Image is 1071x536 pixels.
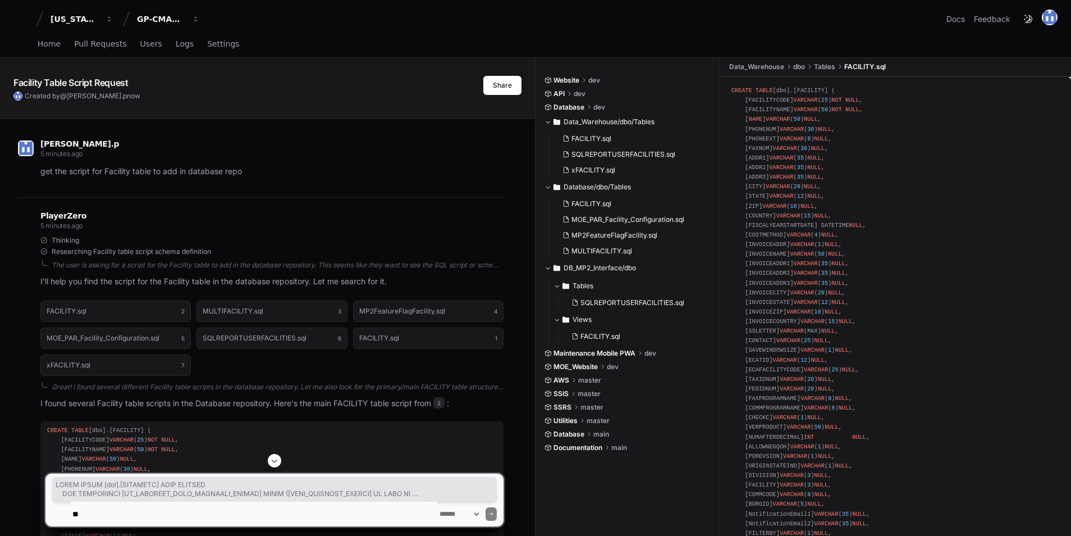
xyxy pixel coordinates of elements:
span: VARCHAR [804,405,828,411]
span: 25 [804,337,811,344]
h1: MULTIFACILITY.sql [203,308,263,315]
div: Great! I found several different Facility table scripts in the database repository. Let me also l... [52,383,504,392]
span: 25 [137,437,144,443]
span: VARCHAR [794,260,818,267]
span: 50 [794,116,800,122]
span: VARCHAR [762,203,786,210]
button: Feedback [974,13,1010,25]
span: MP2FeatureFlagFacility.sql [571,231,657,240]
span: Database [553,103,584,112]
span: @ [60,92,67,100]
span: Created by [25,92,140,101]
span: SSIS [553,389,569,398]
button: DB_MP2_Interface/dbo [544,259,712,277]
span: Logs [176,40,194,47]
span: 1 [495,334,497,343]
span: NULL [807,414,821,421]
span: dev [593,103,605,112]
span: VARCHAR [790,443,814,450]
span: 7 [181,361,185,370]
span: Researching Facility table script schema definition [52,247,211,256]
span: 50 [818,251,825,257]
button: MULTIFACILITY.sql [558,243,705,259]
span: Documentation [553,443,602,452]
span: 30 [807,126,814,133]
button: MULTIFACILITY.sql3 [196,301,347,322]
span: NULL [825,443,839,450]
svg: Directory [553,115,560,129]
span: Thinking [52,236,79,245]
span: 35 [821,280,828,287]
span: VARCHAR [780,385,804,392]
span: Views [573,315,592,324]
span: Maintenance Mobile PWA [553,349,635,358]
span: Data_Warehouse/dbo/Tables [564,117,654,126]
a: Docs [946,13,965,25]
span: VARCHAR [773,414,797,421]
span: FACILITY.sql [844,62,886,71]
button: MOE_PAR_Facility_Configuration.sql5 [40,328,191,349]
span: NULL [845,106,859,113]
button: GP-CMAG-MP2 [132,9,204,29]
span: NULL [807,174,821,180]
span: TABLE [756,87,773,94]
span: VARCHAR [794,270,818,276]
span: FACILITY.sql [571,134,611,143]
span: dev [574,89,585,98]
span: Tables [573,281,593,290]
span: NOT [831,97,841,103]
span: 6 [338,334,341,343]
span: INT [804,434,814,440]
span: 2 [181,307,185,316]
span: NULL [831,260,845,267]
span: NULL [821,328,835,334]
button: xFACILITY.sql7 [40,355,191,376]
span: 5 [181,334,185,343]
span: 12 [821,299,828,306]
span: NULL [818,376,832,383]
h1: FACILITY.sql [47,308,86,315]
button: MP2FeatureFlagFacility.sql [558,228,705,243]
h1: MOE_PAR_Facility_Configuration.sql [47,335,159,342]
img: 174426149 [1042,10,1058,25]
span: 1 [818,443,821,450]
span: VARCHAR [800,395,825,402]
span: 3 [338,307,341,316]
span: 30 [800,145,807,152]
span: master [580,403,603,412]
h1: xFACILITY.sql [47,362,90,369]
button: FACILITY.sql2 [40,301,191,322]
a: Home [38,31,61,57]
span: NULL [828,251,842,257]
app-text-character-animate: Facility Table Script Request [13,77,128,88]
span: VARCHAR [766,183,790,190]
span: NULL [828,289,842,296]
span: Database/dbo/Tables [564,183,631,192]
span: VARCHAR [780,135,804,142]
span: 35 [821,260,828,267]
span: VARCHAR [769,155,793,161]
span: NULL [831,270,845,276]
button: FACILITY.sql [558,131,705,147]
span: NULL [807,193,821,199]
button: [US_STATE] Pacific [46,9,118,29]
svg: Directory [562,313,569,326]
span: VARCHAR [769,164,793,171]
h1: FACILITY.sql [359,335,399,342]
span: DB_MP2_Interface/dbo [564,264,636,272]
span: NULL [818,126,832,133]
button: FACILITY.sql1 [353,328,504,349]
span: 5 minutes ago [40,221,83,230]
button: xFACILITY.sql [558,162,705,178]
svg: Directory [553,261,560,275]
span: 35 [797,164,804,171]
span: NULL [825,424,839,430]
span: 5 minutes ago [40,149,83,158]
span: Website [553,76,579,85]
span: NULL [807,164,821,171]
span: NULL [839,318,853,325]
span: VARCHAR [783,453,807,460]
img: 174426149 [18,140,34,156]
span: NAME [748,116,762,122]
span: 1 [818,241,821,248]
